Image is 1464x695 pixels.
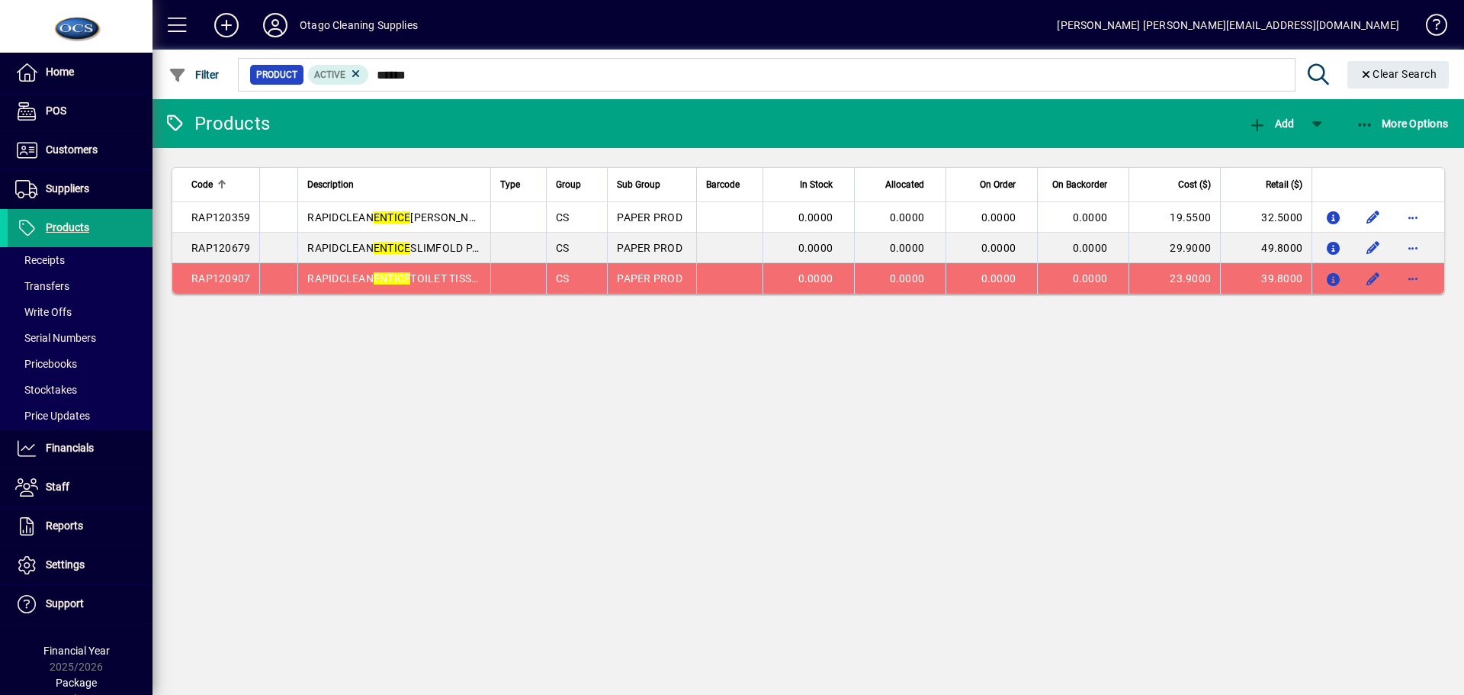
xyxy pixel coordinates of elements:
span: Transfers [15,280,69,292]
span: Settings [46,558,85,571]
a: Financials [8,430,152,468]
button: Clear [1347,61,1450,88]
div: Type [500,176,537,193]
button: More options [1401,236,1425,260]
mat-chip: Activation Status: Active [308,65,369,85]
button: Edit [1361,266,1385,291]
div: Barcode [706,176,753,193]
button: Edit [1361,236,1385,260]
a: Suppliers [8,170,152,208]
span: 0.0000 [890,242,925,254]
span: On Backorder [1052,176,1107,193]
span: 0.0000 [798,272,833,285]
span: Staff [46,481,69,493]
a: Reports [8,507,152,545]
span: Serial Numbers [15,332,96,344]
span: Pricebooks [15,358,77,370]
button: Add [202,11,251,39]
span: RAPIDCLEAN SLIMFOLD PAPER TOWEL 200 SHTS/PK [307,242,607,254]
em: ENTICE [374,242,411,254]
span: Home [46,66,74,78]
span: 0.0000 [1073,211,1108,224]
div: Otago Cleaning Supplies [300,13,418,37]
span: Customers [46,143,98,156]
a: Stocktakes [8,377,152,403]
a: Settings [8,546,152,584]
span: RAPIDCLEAN [PERSON_NAME]ROLLS 2 PLY 300MTRS [307,211,608,224]
td: 29.9000 [1128,233,1220,263]
a: Transfers [8,273,152,299]
span: Stocktakes [15,384,77,396]
span: CS [556,242,570,254]
div: Sub Group [617,176,687,193]
span: Price Updates [15,410,90,422]
span: POS [46,105,66,117]
span: Product [256,67,297,82]
span: Retail ($) [1266,176,1302,193]
span: Type [500,176,520,193]
a: Receipts [8,247,152,273]
a: POS [8,92,152,130]
span: Financial Year [43,645,110,657]
span: Clear Search [1360,68,1437,80]
span: PAPER PROD [617,211,682,224]
span: Sub Group [617,176,660,193]
em: ENTICE [374,272,411,285]
button: More options [1401,266,1425,291]
div: Products [164,111,270,136]
span: CS [556,272,570,285]
span: Active [314,69,345,80]
button: Edit [1361,205,1385,230]
a: Price Updates [8,403,152,429]
button: Profile [251,11,300,39]
td: 39.8000 [1220,263,1311,294]
div: In Stock [772,176,846,193]
a: Write Offs [8,299,152,325]
span: PAPER PROD [617,272,682,285]
span: 0.0000 [981,272,1016,285]
span: 0.0000 [798,242,833,254]
div: [PERSON_NAME] [PERSON_NAME][EMAIL_ADDRESS][DOMAIN_NAME] [1057,13,1399,37]
a: Serial Numbers [8,325,152,351]
span: Group [556,176,581,193]
span: In Stock [800,176,833,193]
div: Code [191,176,250,193]
button: More options [1401,205,1425,230]
span: Description [307,176,354,193]
a: Knowledge Base [1414,3,1445,53]
span: Products [46,221,89,233]
span: RAP120359 [191,211,250,224]
div: On Backorder [1047,176,1121,193]
span: Financials [46,442,94,454]
td: 32.5000 [1220,202,1311,233]
span: Add [1248,117,1294,130]
span: Allocated [885,176,924,193]
span: CS [556,211,570,224]
td: 49.8000 [1220,233,1311,263]
div: Allocated [864,176,938,193]
span: Filter [169,69,220,81]
span: Code [191,176,213,193]
a: Customers [8,131,152,169]
span: 0.0000 [1073,242,1108,254]
span: Package [56,677,97,689]
button: Filter [165,61,223,88]
span: RAPIDCLEAN TOILET TISSUE 2 PLY WRAPPED ROLLS [307,272,603,285]
div: Description [307,176,481,193]
a: Home [8,53,152,92]
span: 0.0000 [890,272,925,285]
td: 19.5500 [1128,202,1220,233]
span: Receipts [15,254,65,266]
a: Pricebooks [8,351,152,377]
span: Suppliers [46,182,89,195]
span: More Options [1356,117,1449,130]
a: Support [8,585,152,623]
span: RAP120679 [191,242,250,254]
div: Group [556,176,598,193]
div: On Order [955,176,1029,193]
span: Barcode [706,176,740,193]
a: Staff [8,468,152,507]
span: 0.0000 [1073,272,1108,285]
span: 0.0000 [981,242,1016,254]
span: Cost ($) [1178,176,1211,193]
